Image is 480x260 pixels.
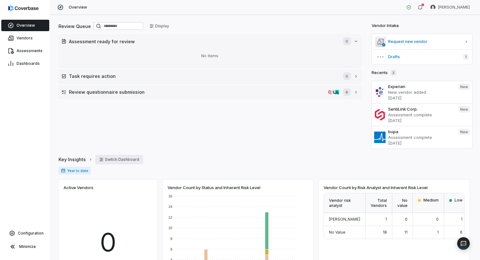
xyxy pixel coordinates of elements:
[372,103,473,126] a: SentiLink Corp.Assessment complete[DATE]New
[58,167,91,174] span: Year to date
[388,112,453,118] p: Assessment complete
[329,217,360,222] span: [PERSON_NAME]
[61,168,65,173] svg: Date range for report
[17,61,40,66] span: Dashboards
[17,48,43,53] span: Assessments
[427,3,474,12] button: Verity Billson avatar[PERSON_NAME]
[343,72,351,80] span: 0
[324,193,366,213] div: Vendor risk analyst
[372,23,399,29] h2: Vendor Intake
[388,140,453,146] p: [DATE]
[170,247,172,251] text: 6
[69,38,337,45] h2: Assessment ready for review
[58,23,91,30] h2: Review Queue
[18,231,44,236] span: Configuration
[168,226,172,230] text: 10
[69,73,337,79] h2: Task requires action
[64,185,93,190] span: Active Vendors
[392,193,413,213] div: No value
[168,216,172,219] text: 12
[8,5,38,11] img: logo-D7KZi-bG.svg
[324,185,428,190] span: Vendor Count by Risk Analyst and Inherent Risk Level
[372,70,396,76] h2: Recents
[1,32,49,44] a: Vendors
[343,88,351,96] span: 6
[17,36,33,41] span: Vendors
[170,237,172,241] text: 8
[458,106,470,113] span: New
[1,45,49,57] a: Assessments
[388,134,453,140] p: Assessment complete
[388,89,453,95] p: New vendor added
[423,198,439,203] span: Medium
[1,58,49,69] a: Dashboards
[168,194,172,198] text: 16
[383,230,387,235] span: 18
[146,21,173,31] button: Display
[388,106,453,112] h3: SentiLink Corp.
[463,54,469,60] span: 1
[385,217,387,222] span: 1
[437,230,439,235] span: 1
[58,156,86,163] span: Key Insights
[69,5,87,10] span: Overview
[1,20,49,31] a: Overview
[405,217,408,222] span: 0
[3,228,48,239] a: Configuration
[404,230,408,235] span: 11
[61,48,359,64] div: No items
[69,89,326,95] h2: Review questionnaire submission
[388,118,453,123] p: [DATE]
[372,81,473,103] a: ExperianNew vendor added[DATE]New
[460,230,463,235] span: 6
[388,54,458,59] span: Drafts
[19,244,36,249] span: Minimize
[388,39,462,44] span: Request new vendor
[461,217,463,222] span: 1
[438,5,470,10] span: [PERSON_NAME]
[366,193,392,213] div: Total Vendors
[17,23,35,28] span: Overview
[329,230,346,235] span: No Value
[168,185,260,190] span: Vendor Count by Status and Inherent Risk Level
[436,217,439,222] span: 0
[430,5,435,10] img: Verity Billson avatar
[59,70,361,83] button: Task requires action0
[372,126,473,148] a: bupaAssessment complete[DATE]New
[390,70,396,76] span: 3
[388,84,453,89] h3: Experian
[59,86,361,99] button: Review questionnaire submissionsentilink.comubiquity.comaltilia.ai6
[455,198,463,203] span: Low
[372,49,473,65] button: Drafts1
[168,205,172,209] text: 14
[388,129,453,134] h3: bupa
[57,153,95,166] button: Key Insights
[458,129,470,135] span: New
[372,34,473,49] a: Request new vendor
[343,38,351,45] span: 0
[95,155,143,164] button: Switch Dashboard
[59,35,361,48] button: Assessment ready for review0
[3,240,48,253] button: Minimize
[458,84,470,90] span: New
[388,95,453,101] p: [DATE]
[58,153,93,166] a: Key Insights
